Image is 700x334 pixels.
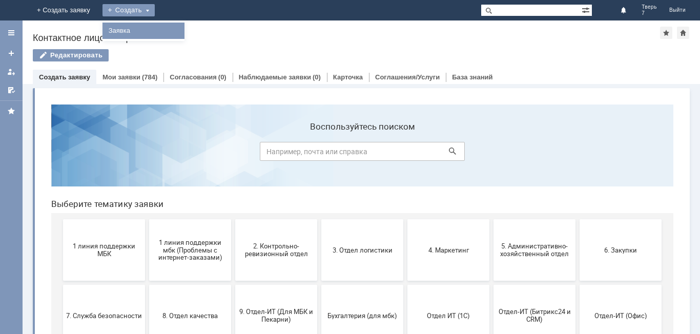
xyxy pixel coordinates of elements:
[642,4,657,10] span: Тверь
[450,189,532,250] button: Отдел-ИТ (Битрикс24 и CRM)
[170,73,217,81] a: Согласования
[20,123,102,184] button: 1 линия поддержки МБК
[281,150,357,157] span: 3. Отдел логистики
[278,123,360,184] button: 3. Отдел логистики
[218,73,227,81] div: (0)
[195,212,271,227] span: 9. Отдел-ИТ (Для МБК и Пекарни)
[109,281,185,288] span: Франчайзинг
[278,254,360,316] button: [PERSON_NAME]. Услуги ИТ для МБК (оформляет L1)
[192,123,274,184] button: 2. Контрольно-ревизионный отдел
[217,25,422,35] label: Воспользуйтесь поиском
[217,46,422,65] input: Например, почта или справка
[109,142,185,165] span: 1 линия поддержки мбк (Проблемы с интернет-заказами)
[582,5,592,14] span: Расширенный поиск
[239,73,311,81] a: Наблюдаемые заявки
[367,281,443,288] span: не актуален
[450,123,532,184] button: 5. Административно-хозяйственный отдел
[3,82,19,98] a: Мои согласования
[278,189,360,250] button: Бухгалтерия (для мбк)
[537,189,619,250] button: Отдел-ИТ (Офис)
[333,73,363,81] a: Карточка
[195,146,271,161] span: 2. Контрольно-ревизионный отдел
[102,73,140,81] a: Мои заявки
[102,4,155,16] div: Создать
[192,254,274,316] button: Это соглашение не активно!
[23,281,99,288] span: Финансовый отдел
[105,25,182,37] a: Заявка
[195,277,271,293] span: Это соглашение не активно!
[109,215,185,223] span: 8. Отдел качества
[8,102,630,113] header: Выберите тематику заявки
[20,189,102,250] button: 7. Служба безопасности
[364,254,446,316] button: не актуален
[106,189,188,250] button: 8. Отдел качества
[537,123,619,184] button: 6. Закупки
[281,273,357,296] span: [PERSON_NAME]. Услуги ИТ для МБК (оформляет L1)
[20,254,102,316] button: Финансовый отдел
[367,215,443,223] span: Отдел ИТ (1С)
[677,27,689,39] div: Сделать домашней страницей
[313,73,321,81] div: (0)
[23,146,99,161] span: 1 линия поддержки МБК
[39,73,90,81] a: Создать заявку
[642,10,657,16] span: 7
[192,189,274,250] button: 9. Отдел-ИТ (Для МБК и Пекарни)
[452,73,492,81] a: База знаний
[540,150,615,157] span: 6. Закупки
[660,27,672,39] div: Добавить в избранное
[375,73,440,81] a: Соглашения/Услуги
[364,189,446,250] button: Отдел ИТ (1С)
[106,123,188,184] button: 1 линия поддержки мбк (Проблемы с интернет-заказами)
[33,33,660,43] div: Контактное лицо "Тверь 7"
[454,212,529,227] span: Отдел-ИТ (Битрикс24 и CRM)
[142,73,157,81] div: (784)
[3,45,19,61] a: Создать заявку
[367,150,443,157] span: 4. Маркетинг
[23,215,99,223] span: 7. Служба безопасности
[3,64,19,80] a: Мои заявки
[106,254,188,316] button: Франчайзинг
[281,215,357,223] span: Бухгалтерия (для мбк)
[364,123,446,184] button: 4. Маркетинг
[454,146,529,161] span: 5. Административно-хозяйственный отдел
[540,215,615,223] span: Отдел-ИТ (Офис)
